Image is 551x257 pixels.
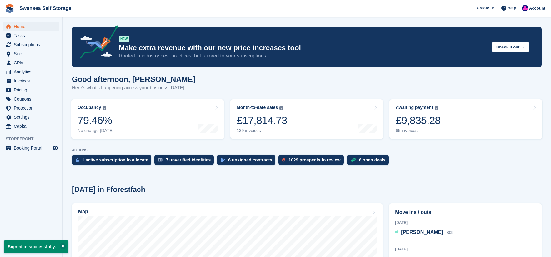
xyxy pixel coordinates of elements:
div: 7 unverified identities [166,157,211,162]
div: 1029 prospects to review [288,157,341,162]
h2: Map [78,209,88,215]
span: B09 [447,230,453,235]
img: price-adjustments-announcement-icon-8257ccfd72463d97f412b2fc003d46551f7dbcb40ab6d574587a9cd5c0d94... [75,25,118,61]
span: Settings [14,113,51,121]
a: menu [3,22,59,31]
a: 6 unsigned contracts [217,155,278,168]
a: menu [3,113,59,121]
div: 6 unsigned contracts [228,157,272,162]
img: icon-info-grey-7440780725fd019a000dd9b08b2336e03edf1995a4989e88bcd33f0948082b44.svg [103,106,106,110]
img: verify_identity-adf6edd0f0f0b5bbfe63781bf79b02c33cf7c696d77639b501bdc392416b5a36.svg [158,158,163,162]
a: menu [3,49,59,58]
div: 139 invoices [237,128,287,133]
a: menu [3,86,59,94]
a: menu [3,144,59,152]
span: CRM [14,58,51,67]
span: Protection [14,104,51,112]
div: [DATE] [395,246,536,252]
span: Subscriptions [14,40,51,49]
span: Pricing [14,86,51,94]
span: Create [477,5,489,11]
p: Rooted in industry best practices, but tailored to your subscriptions. [119,52,487,59]
img: active_subscription_to_allocate_icon-d502201f5373d7db506a760aba3b589e785aa758c864c3986d89f69b8ff3... [76,158,79,162]
span: Help [508,5,516,11]
a: menu [3,67,59,76]
span: Booking Portal [14,144,51,152]
a: menu [3,40,59,49]
div: 1 active subscription to allocate [82,157,148,162]
a: Awaiting payment £9,835.28 65 invoices [389,99,542,139]
a: 1029 prospects to review [278,155,347,168]
a: menu [3,95,59,103]
a: 1 active subscription to allocate [72,155,154,168]
a: Month-to-date sales £17,814.73 139 invoices [230,99,383,139]
div: Month-to-date sales [237,105,278,110]
a: menu [3,104,59,112]
div: 65 invoices [396,128,441,133]
a: [PERSON_NAME] B09 [395,229,453,237]
a: Occupancy 79.46% No change [DATE] [71,99,224,139]
img: prospect-51fa495bee0391a8d652442698ab0144808aea92771e9ea1ae160a38d050c398.svg [282,158,285,162]
span: Analytics [14,67,51,76]
img: stora-icon-8386f47178a22dfd0bd8f6a31ec36ba5ce8667c1dd55bd0f319d3a0aa187defe.svg [5,4,14,13]
a: 6 open deals [347,155,392,168]
div: NEW [119,36,129,42]
div: Awaiting payment [396,105,433,110]
p: ACTIONS [72,148,542,152]
span: Coupons [14,95,51,103]
a: Swansea Self Storage [17,3,74,13]
img: icon-info-grey-7440780725fd019a000dd9b08b2336e03edf1995a4989e88bcd33f0948082b44.svg [279,106,283,110]
a: menu [3,58,59,67]
span: [PERSON_NAME] [401,230,443,235]
img: Donna Davies [522,5,528,11]
p: Signed in successfully. [4,240,68,253]
a: menu [3,122,59,131]
div: Occupancy [78,105,101,110]
span: Sites [14,49,51,58]
a: menu [3,31,59,40]
span: Tasks [14,31,51,40]
div: 6 open deals [359,157,386,162]
a: Preview store [52,144,59,152]
div: £17,814.73 [237,114,287,127]
span: Home [14,22,51,31]
div: £9,835.28 [396,114,441,127]
h2: Move ins / outs [395,209,536,216]
h2: [DATE] in Fforestfach [72,185,145,194]
div: [DATE] [395,220,536,225]
img: icon-info-grey-7440780725fd019a000dd9b08b2336e03edf1995a4989e88bcd33f0948082b44.svg [435,106,438,110]
span: Capital [14,122,51,131]
p: Here's what's happening across your business [DATE] [72,84,195,91]
span: Account [529,5,545,12]
h1: Good afternoon, [PERSON_NAME] [72,75,195,83]
button: Check it out → [492,42,529,52]
a: menu [3,77,59,85]
span: Invoices [14,77,51,85]
p: Make extra revenue with our new price increases tool [119,43,487,52]
a: 7 unverified identities [154,155,217,168]
div: No change [DATE] [78,128,114,133]
span: Storefront [6,136,62,142]
img: contract_signature_icon-13c848040528278c33f63329250d36e43548de30e8caae1d1a13099fd9432cc5.svg [221,158,225,162]
img: deal-1b604bf984904fb50ccaf53a9ad4b4a5d6e5aea283cecdc64d6e3604feb123c2.svg [351,158,356,162]
div: 79.46% [78,114,114,127]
